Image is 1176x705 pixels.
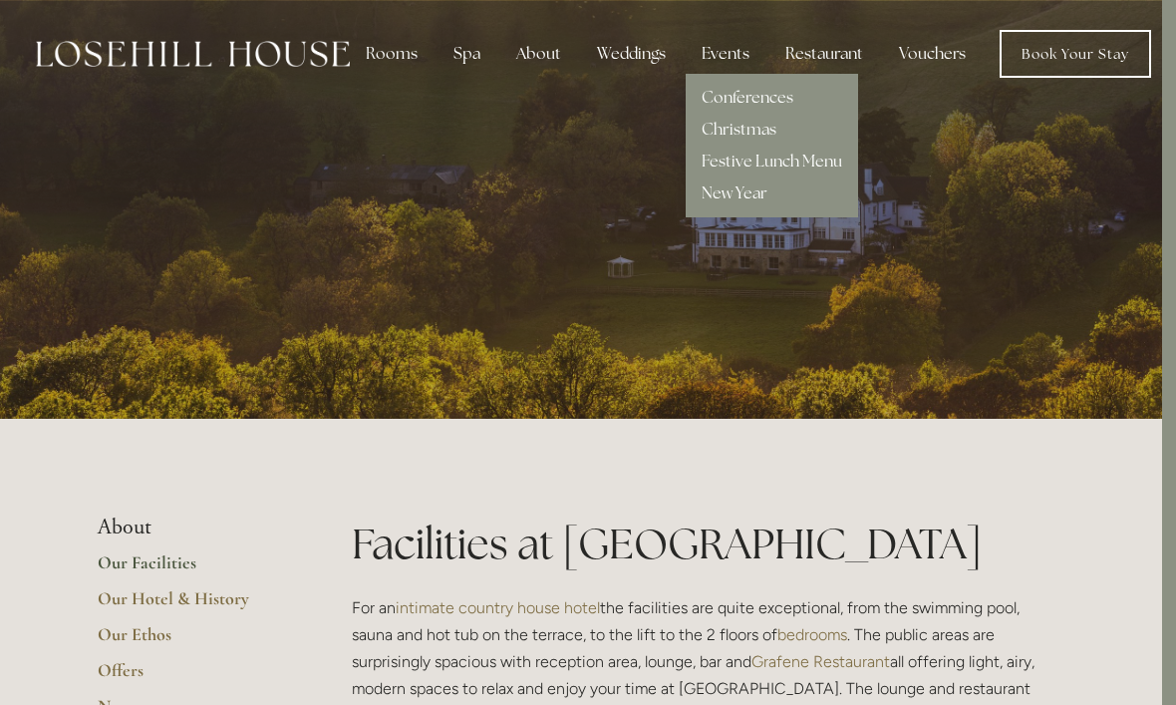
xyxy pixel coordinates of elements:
a: Our Ethos [98,623,288,659]
li: About [98,515,288,540]
div: About [500,34,577,74]
div: Events [686,34,765,74]
a: intimate country house hotel [396,598,600,617]
h1: Facilities at [GEOGRAPHIC_DATA] [352,515,1050,573]
a: Our Facilities [98,551,288,587]
a: New Year [702,182,767,203]
a: Festive Lunch Menu [702,151,842,172]
a: Book Your Stay [1000,30,1151,78]
div: Restaurant [769,34,879,74]
a: Christmas [702,119,776,140]
a: bedrooms [777,625,847,644]
a: Grafene Restaurant [751,652,890,671]
div: Weddings [581,34,682,74]
div: Spa [438,34,496,74]
img: Losehill House [36,41,350,67]
div: Rooms [350,34,434,74]
a: Vouchers [883,34,982,74]
a: Offers [98,659,288,695]
a: Conferences [702,87,793,108]
a: Our Hotel & History [98,587,288,623]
